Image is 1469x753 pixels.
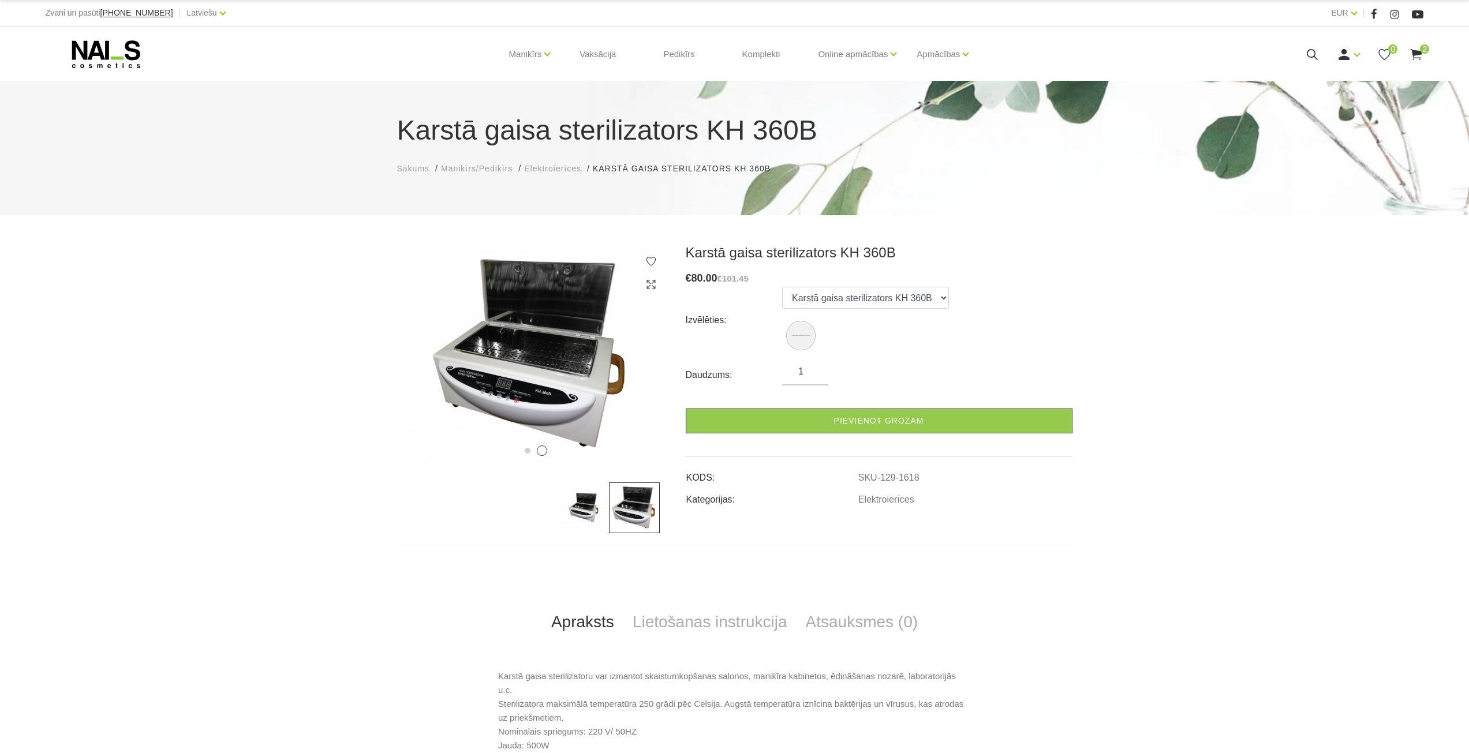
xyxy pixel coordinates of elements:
a: Komplekti [733,27,790,82]
span: Sākums [397,164,430,173]
img: Karstā gaisa sterilizators KH 360B [788,323,814,349]
a: Pievienot grozam [686,409,1072,433]
span: | [1363,6,1365,20]
span: 2 [1420,44,1429,54]
a: Pedikīrs [654,27,704,82]
a: Lietošanas instrukcija [623,603,797,641]
div: Zvani un pasūti [46,6,173,20]
img: ... [609,482,660,533]
span: 80.00 [691,272,717,284]
li: Karstā gaisa sterilizators KH 360B [593,163,782,175]
a: Vaksācija [570,27,625,82]
a: 2 [1409,47,1423,62]
span: Elektroierīces [524,164,581,173]
button: 1 of 2 [525,448,530,454]
a: Elektroierīces [524,163,581,175]
img: ... [558,482,609,533]
span: Manikīrs/Pedikīrs [441,164,513,173]
a: Apraksts [542,603,623,641]
a: Latviešu [187,6,217,20]
span: | [179,6,181,20]
a: Elektroierīces [858,494,914,505]
s: €101.45 [717,274,749,283]
a: Manikīrs/Pedikīrs [441,163,513,175]
a: Online apmācības [818,31,888,77]
a: EUR [1331,6,1348,20]
div: Daudzums: [686,366,783,384]
h3: Karstā gaisa sterilizators KH 360B [686,244,1072,261]
span: € [686,272,691,284]
td: Kategorijas: [686,485,858,507]
button: 2 of 2 [537,445,547,456]
a: Manikīrs [509,31,542,77]
h1: Karstā gaisa sterilizators KH 360B [397,110,1072,151]
a: Sākums [397,163,430,175]
img: ... [397,244,668,465]
td: KODS: [686,463,858,485]
a: Atsauksmes (0) [797,603,928,641]
a: Apmācības [917,31,960,77]
span: [PHONE_NUMBER] [100,8,173,17]
span: 0 [1388,44,1397,54]
a: SKU-129-1618 [858,473,919,483]
div: Izvēlēties: [686,311,783,329]
a: 0 [1377,47,1392,62]
a: [PHONE_NUMBER] [100,9,173,17]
